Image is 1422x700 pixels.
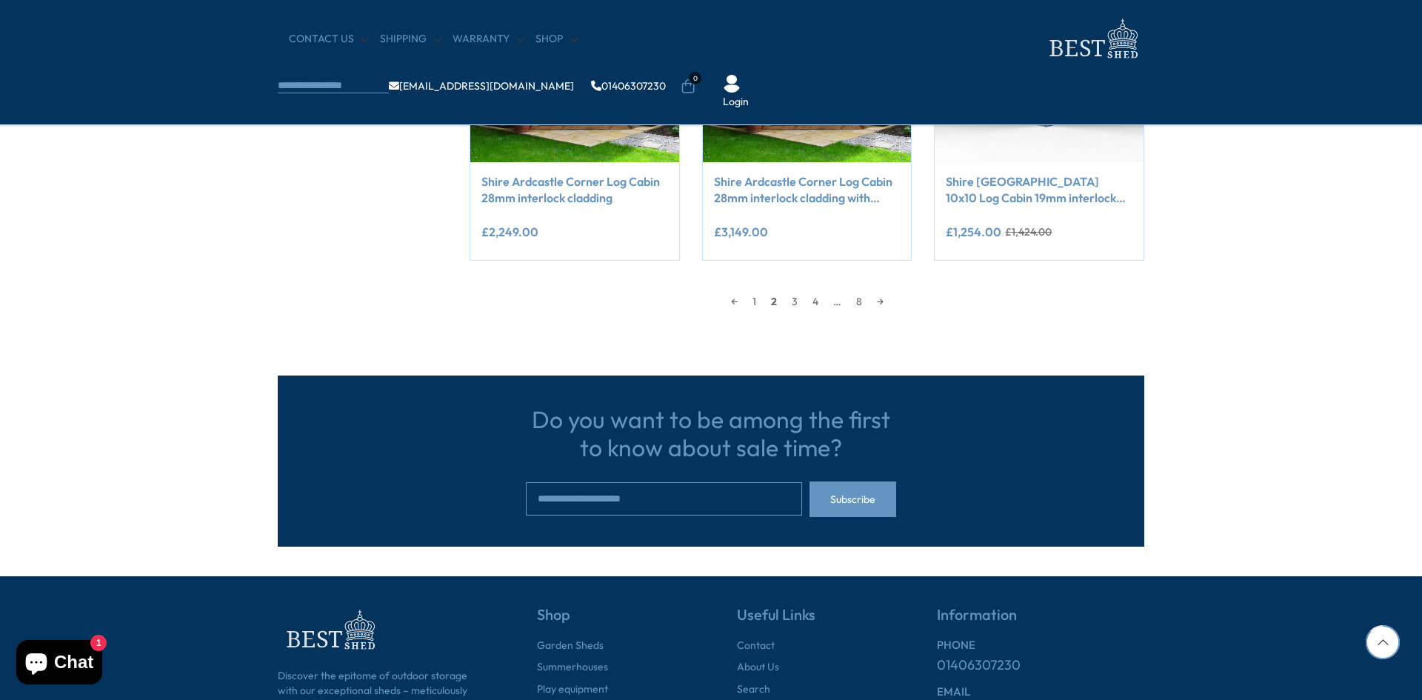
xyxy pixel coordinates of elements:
[537,682,608,697] a: Play equipment
[737,660,779,675] a: About Us
[937,656,1021,674] a: 01406307230
[723,75,741,93] img: User Icon
[481,226,538,238] ins: £2,249.00
[946,173,1132,207] a: Shire [GEOGRAPHIC_DATA] 10x10 Log Cabin 19mm interlock Cladding
[937,685,1144,699] h6: EMAIL
[289,32,369,47] a: CONTACT US
[481,173,668,207] a: Shire Ardcastle Corner Log Cabin 28mm interlock cladding
[380,32,441,47] a: Shipping
[681,79,695,94] a: 0
[714,173,901,207] a: Shire Ardcastle Corner Log Cabin 28mm interlock cladding with assembly included
[784,290,805,313] a: 3
[537,639,604,653] a: Garden Sheds
[849,290,869,313] a: 8
[764,290,784,313] span: 2
[1041,15,1144,63] img: logo
[689,72,701,84] span: 0
[12,640,107,688] inbox-online-store-chat: Shopify online store chat
[278,606,381,654] img: footer-logo
[591,81,666,91] a: 01406307230
[453,32,524,47] a: Warranty
[830,494,875,504] span: Subscribe
[1005,227,1052,237] del: £1,424.00
[537,660,608,675] a: Summerhouses
[526,405,896,462] h3: Do you want to be among the first to know about sale time?
[737,606,885,639] h5: Useful Links
[869,290,891,313] a: →
[737,639,775,653] a: Contact
[714,226,768,238] ins: £3,149.00
[826,290,849,313] span: …
[745,290,764,313] a: 1
[389,81,574,91] a: [EMAIL_ADDRESS][DOMAIN_NAME]
[810,481,896,517] button: Subscribe
[724,290,745,313] a: ←
[537,606,685,639] h5: Shop
[535,32,578,47] a: Shop
[946,226,1001,238] ins: £1,254.00
[737,682,770,697] a: Search
[723,95,749,110] a: Login
[937,639,1144,652] h6: PHONE
[805,290,826,313] a: 4
[937,606,1144,639] h5: Information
